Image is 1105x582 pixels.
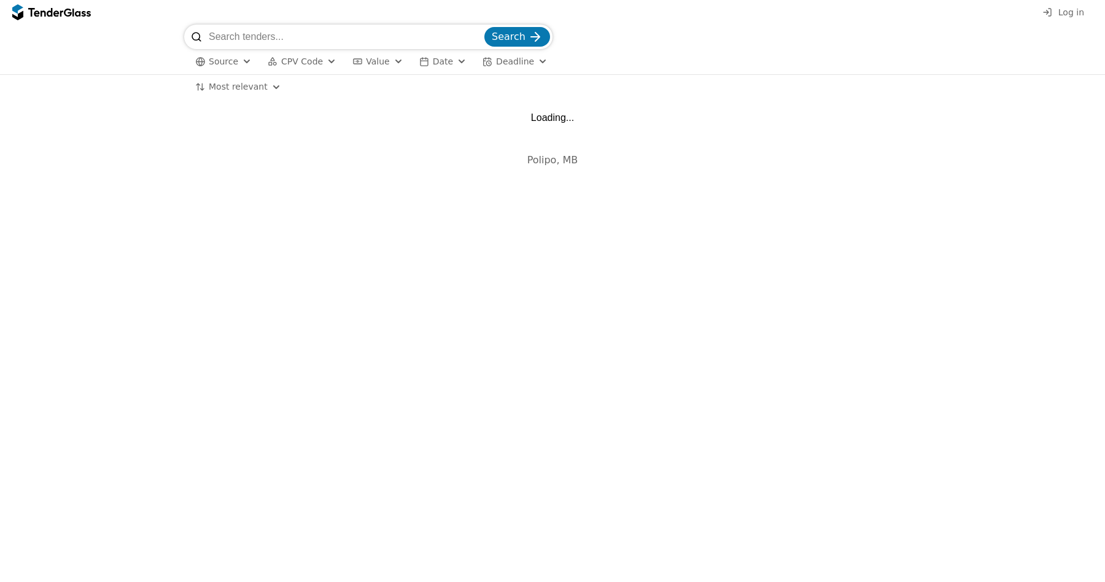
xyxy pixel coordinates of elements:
span: Date [433,56,453,66]
span: Polipo, MB [527,154,578,166]
button: Log in [1039,5,1088,20]
div: Loading... [531,112,574,123]
span: Search [492,31,525,42]
button: Search [484,27,550,47]
span: Log in [1058,7,1084,17]
input: Search tenders... [209,25,482,49]
span: Deadline [496,56,534,66]
button: CPV Code [263,54,341,69]
span: CPV Code [281,56,323,66]
button: Source [190,54,257,69]
button: Date [414,54,471,69]
span: Source [209,56,238,66]
button: Value [347,54,408,69]
span: Value [366,56,389,66]
button: Deadline [478,54,552,69]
